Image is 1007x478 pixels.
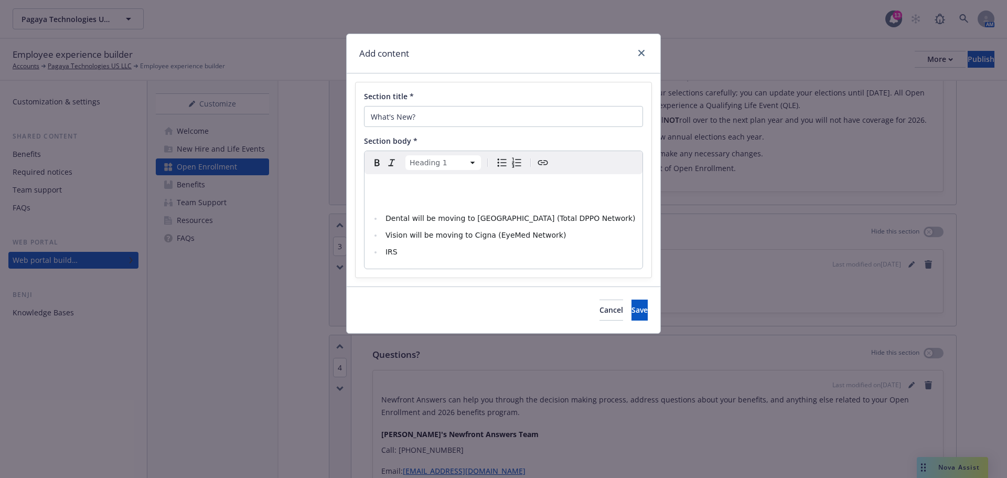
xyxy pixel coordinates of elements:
button: Italic [384,155,399,170]
button: Bold [370,155,384,170]
button: Block type [405,155,481,170]
span: Save [631,305,648,315]
button: Save [631,300,648,321]
div: editable markdown [365,174,642,269]
h1: Add content [359,47,409,60]
button: Create link [535,155,550,170]
span: Cancel [599,305,623,315]
button: Bulleted list [495,155,509,170]
div: toggle group [495,155,524,170]
span: Vision will be moving to Cigna (EyeMed Network) [385,231,566,239]
a: close [635,47,648,59]
button: Numbered list [509,155,524,170]
span: Dental will be moving to [GEOGRAPHIC_DATA] (Total DPPO Network) [385,214,636,222]
span: Section body * [364,136,417,146]
span: IRS [385,248,398,256]
input: Add title here [364,106,643,127]
button: Cancel [599,300,623,321]
span: Section title * [364,91,414,101]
